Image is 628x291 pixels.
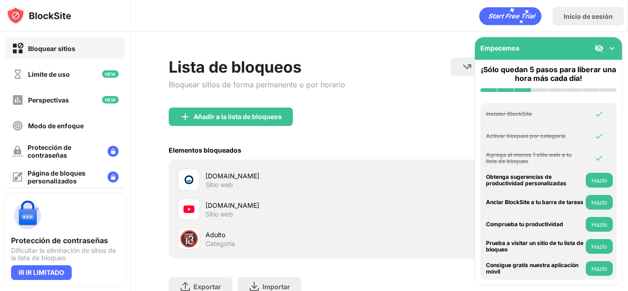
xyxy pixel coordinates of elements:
font: Sitio web [206,210,233,218]
img: favicons [183,174,194,185]
font: IR IR LIMITADO [18,268,64,276]
font: ¡Sólo quedan 5 pasos para liberar una hora más cada día! [481,65,616,83]
font: Activar bloqueo por categoría [486,132,565,139]
font: Dificultar la eliminación de sitios de la lista de bloqueo [11,246,116,262]
font: Perspectivas [28,96,69,104]
font: [DOMAIN_NAME] [206,172,259,180]
font: Empecemos [480,44,520,52]
img: push-password-protection.svg [11,199,44,232]
font: Sitio web [206,181,233,188]
font: Instalar BlockSite [486,110,532,117]
img: logo-blocksite.svg [6,6,71,25]
font: Hazlo [591,199,607,206]
font: Página de bloques personalizados [28,169,86,185]
img: lock-menu.svg [108,171,119,183]
font: Anclar BlockSite a tu barra de tareas [486,199,583,205]
img: favicons [183,204,194,215]
div: animación [479,7,542,25]
img: insights-off.svg [12,94,23,106]
img: omni-setup-toggle.svg [607,44,617,53]
button: Hazlo [586,261,613,276]
font: Adulto [206,231,225,239]
img: customize-block-page-off.svg [12,171,23,183]
img: omni-check.svg [594,154,604,163]
button: Hazlo [586,195,613,210]
font: [DOMAIN_NAME] [206,201,259,209]
button: Hazlo [586,173,613,188]
img: time-usage-off.svg [12,68,23,80]
font: Elementos bloqueados [169,146,241,154]
font: Bloquear sitios de forma permanente o por horario [169,80,345,89]
font: Añadir a la lista de bloqueos [194,113,282,120]
img: password-protection-off.svg [12,146,23,157]
img: block-on.svg [12,43,23,54]
font: Modo de enfoque [28,122,84,130]
font: Hazlo [591,265,607,272]
font: Categoría [206,240,235,247]
font: Prueba a visitar un sitio de tu lista de bloqueo [486,240,583,253]
font: Importar [263,283,290,291]
font: Hazlo [591,177,607,184]
button: Hazlo [586,217,613,232]
img: new-icon.svg [102,70,119,78]
img: omni-check.svg [594,131,604,141]
font: 🔞 [179,229,199,248]
img: lock-menu.svg [108,146,119,157]
img: focus-off.svg [12,120,23,131]
font: Lista de bloqueos [169,57,302,76]
font: Inicio de sesión [564,12,613,20]
font: Hazlo [591,243,607,250]
font: Exportar [194,283,221,291]
font: Comprueba tu productividad [486,221,563,228]
font: Protección de contraseñas [11,236,108,245]
font: Obtenga sugerencias de productividad personalizadas [486,173,566,187]
font: Agrega al menos 1 sitio web a tu lista de bloqueo [486,151,571,165]
font: Bloquear sitios [28,45,75,52]
font: Protección de contraseñas [28,143,71,159]
button: Hazlo [586,239,613,254]
img: omni-check.svg [594,109,604,119]
font: Hazlo [591,221,607,228]
font: Límite de uso [28,70,70,78]
font: Consigue gratis nuestra aplicación móvil [486,262,578,275]
img: new-icon.svg [102,96,119,103]
img: eye-not-visible.svg [594,44,604,53]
